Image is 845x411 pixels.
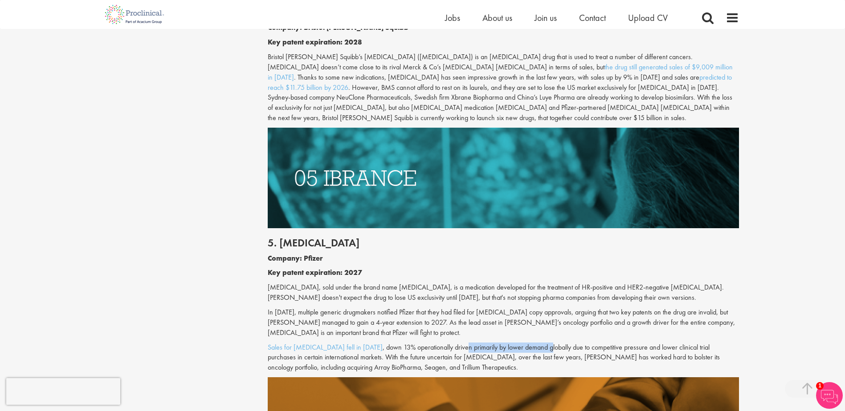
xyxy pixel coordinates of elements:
b: Key patent expiration: 2028 [268,37,362,47]
p: [MEDICAL_DATA], sold under the brand name [MEDICAL_DATA], is a medication developed for the treat... [268,282,739,303]
p: Bristol [PERSON_NAME] Squibb’s [MEDICAL_DATA] ([MEDICAL_DATA]) is an [MEDICAL_DATA] drug that is ... [268,52,739,123]
a: predicted to reach $11.75 billion by 2026 [268,73,732,92]
iframe: reCAPTCHA [6,378,120,405]
h2: 5. [MEDICAL_DATA] [268,237,739,249]
b: Key patent expiration: 2027 [268,268,362,277]
a: Contact [579,12,606,24]
b: Company: Pfizer [268,254,323,263]
img: Drugs with patents due to expire Ibrance [268,128,739,228]
span: 1 [816,382,824,390]
a: Upload CV [628,12,668,24]
a: Jobs [445,12,460,24]
a: About us [482,12,512,24]
a: the drug still generated sales of $9,009 million in [DATE] [268,62,733,82]
a: Sales for [MEDICAL_DATA] fell in [DATE] [268,342,383,352]
img: Chatbot [816,382,843,409]
p: In [DATE], multiple generic drugmakers notified Pfizer that they had filed for [MEDICAL_DATA] cop... [268,307,739,338]
p: , down 13% operationally driven primarily by lower demand globally due to competitive pressure an... [268,342,739,373]
a: Join us [535,12,557,24]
